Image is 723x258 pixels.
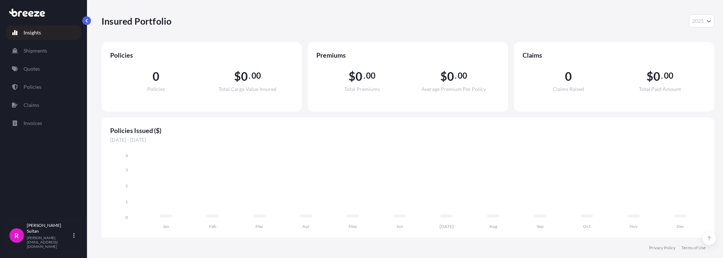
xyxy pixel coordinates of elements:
p: Claims [24,101,39,109]
tspan: 2 [125,183,128,188]
p: [PERSON_NAME] Sultan [27,222,72,234]
a: Insights [6,25,81,40]
p: Quotes [24,65,40,72]
p: Insured Portfolio [101,15,171,27]
a: Quotes [6,62,81,76]
span: Policies Issued ($) [110,126,706,135]
span: 0 [241,71,248,82]
a: Invoices [6,116,81,130]
tspan: Feb [209,224,216,229]
span: $ [349,71,356,82]
a: Terms of Use [681,245,706,251]
span: 0 [447,71,454,82]
span: Total Paid Amount [639,87,681,92]
span: R [14,232,19,239]
span: 00 [458,73,467,79]
tspan: Sep [537,224,544,229]
tspan: May [349,224,357,229]
span: 0 [356,71,362,82]
span: 0 [153,71,159,82]
span: Average Premium Per Policy [421,87,486,92]
span: . [249,73,250,79]
tspan: Dec [677,224,684,229]
tspan: Oct [583,224,591,229]
span: 00 [664,73,673,79]
tspan: Nov [629,224,638,229]
tspan: [DATE] [440,224,454,229]
tspan: Jun [396,224,403,229]
tspan: 0 [125,215,128,220]
span: Policies [147,87,165,92]
tspan: Aug [489,224,498,229]
tspan: Mar [255,224,263,229]
p: Invoices [24,120,42,127]
span: Total Cargo Value Insured [219,87,277,92]
tspan: 1 [125,199,128,204]
span: . [455,73,457,79]
tspan: Jan [163,224,169,229]
p: [PERSON_NAME][EMAIL_ADDRESS][DOMAIN_NAME] [27,236,72,249]
span: Total Premiums [344,87,380,92]
span: 2025 [692,17,704,25]
p: Shipments [24,47,47,54]
a: Policies [6,80,81,94]
button: Year Selector [689,14,714,28]
p: Policies [24,83,41,91]
span: Policies [110,51,293,59]
span: [DATE] - [DATE] [110,136,706,143]
span: Premiums [316,51,499,59]
span: Claims [523,51,706,59]
tspan: 3 [125,167,128,172]
span: $ [440,71,447,82]
a: Privacy Policy [649,245,676,251]
a: Claims [6,98,81,112]
span: Claims Raised [553,87,584,92]
span: 00 [366,73,375,79]
span: 0 [653,71,660,82]
span: . [363,73,365,79]
a: Shipments [6,43,81,58]
span: 00 [252,73,261,79]
p: Insights [24,29,41,36]
tspan: Apr [302,224,310,229]
span: 0 [565,71,572,82]
span: $ [647,71,653,82]
tspan: 4 [125,153,128,158]
span: . [661,73,663,79]
span: $ [234,71,241,82]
